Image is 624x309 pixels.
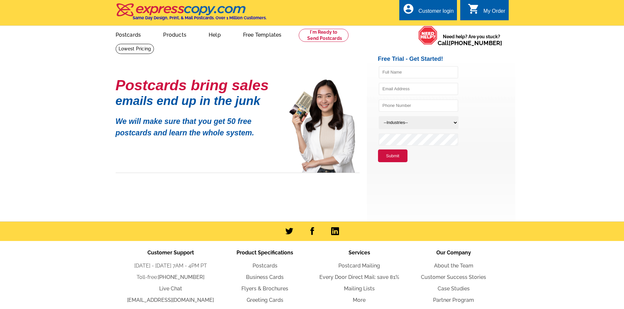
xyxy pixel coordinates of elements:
[438,285,470,292] a: Case Studies
[147,249,194,256] span: Customer Support
[438,33,505,46] span: Need help? Are you stuck?
[246,274,284,280] a: Business Cards
[418,8,454,17] div: Customer login
[133,15,267,20] h4: Same Day Design, Print, & Mail Postcards. Over 1 Million Customers.
[436,249,471,256] span: Our Company
[198,26,231,42] a: Help
[116,97,279,104] h1: emails end up in the junk
[468,7,505,15] a: shopping_cart My Order
[153,26,197,42] a: Products
[403,7,454,15] a: account_circle Customer login
[241,285,288,292] a: Flyers & Brochures
[403,3,414,15] i: account_circle
[319,274,399,280] a: Every Door Direct Mail: save 81%
[123,262,218,270] li: [DATE] - [DATE] 7AM - 4PM PT
[353,297,366,303] a: More
[159,285,182,292] a: Live Chat
[233,26,292,42] a: Free Templates
[379,99,458,112] input: Phone Number
[253,263,277,269] a: Postcards
[236,249,293,256] span: Product Specifications
[378,56,515,63] h2: Free Trial - Get Started!
[338,263,380,269] a: Postcard Mailing
[349,249,370,256] span: Services
[116,111,279,138] p: We will make sure that you get 50 free postcards and learn the whole system.
[433,297,474,303] a: Partner Program
[379,66,458,78] input: Full Name
[434,263,473,269] a: About the Team
[449,40,502,46] a: [PHONE_NUMBER]
[344,285,375,292] a: Mailing Lists
[483,8,505,17] div: My Order
[379,83,458,95] input: Email Address
[123,273,218,281] li: Toll-free:
[127,297,214,303] a: [EMAIL_ADDRESS][DOMAIN_NAME]
[247,297,283,303] a: Greeting Cards
[438,40,502,46] span: Call
[158,274,204,280] a: [PHONE_NUMBER]
[418,26,438,45] img: help
[116,8,267,20] a: Same Day Design, Print, & Mail Postcards. Over 1 Million Customers.
[468,3,480,15] i: shopping_cart
[105,26,152,42] a: Postcards
[421,274,486,280] a: Customer Success Stories
[378,149,407,163] button: Submit
[116,79,279,91] h1: Postcards bring sales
